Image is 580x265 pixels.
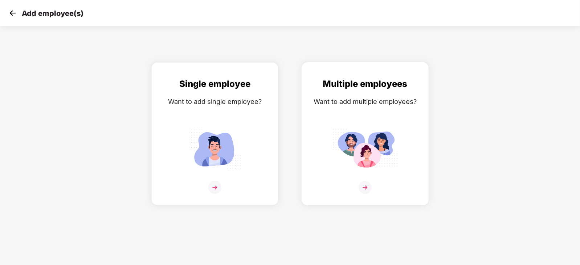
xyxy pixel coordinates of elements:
[159,77,271,91] div: Single employee
[309,96,421,107] div: Want to add multiple employees?
[208,181,221,194] img: svg+xml;base64,PHN2ZyB4bWxucz0iaHR0cDovL3d3dy53My5vcmcvMjAwMC9zdmciIHdpZHRoPSIzNiIgaGVpZ2h0PSIzNi...
[359,181,372,194] img: svg+xml;base64,PHN2ZyB4bWxucz0iaHR0cDovL3d3dy53My5vcmcvMjAwMC9zdmciIHdpZHRoPSIzNiIgaGVpZ2h0PSIzNi...
[159,96,271,107] div: Want to add single employee?
[182,126,248,172] img: svg+xml;base64,PHN2ZyB4bWxucz0iaHR0cDovL3d3dy53My5vcmcvMjAwMC9zdmciIGlkPSJTaW5nbGVfZW1wbG95ZWUiIH...
[22,9,83,18] p: Add employee(s)
[7,8,18,18] img: svg+xml;base64,PHN2ZyB4bWxucz0iaHR0cDovL3d3dy53My5vcmcvMjAwMC9zdmciIHdpZHRoPSIzMCIgaGVpZ2h0PSIzMC...
[332,126,398,172] img: svg+xml;base64,PHN2ZyB4bWxucz0iaHR0cDovL3d3dy53My5vcmcvMjAwMC9zdmciIGlkPSJNdWx0aXBsZV9lbXBsb3llZS...
[309,77,421,91] div: Multiple employees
